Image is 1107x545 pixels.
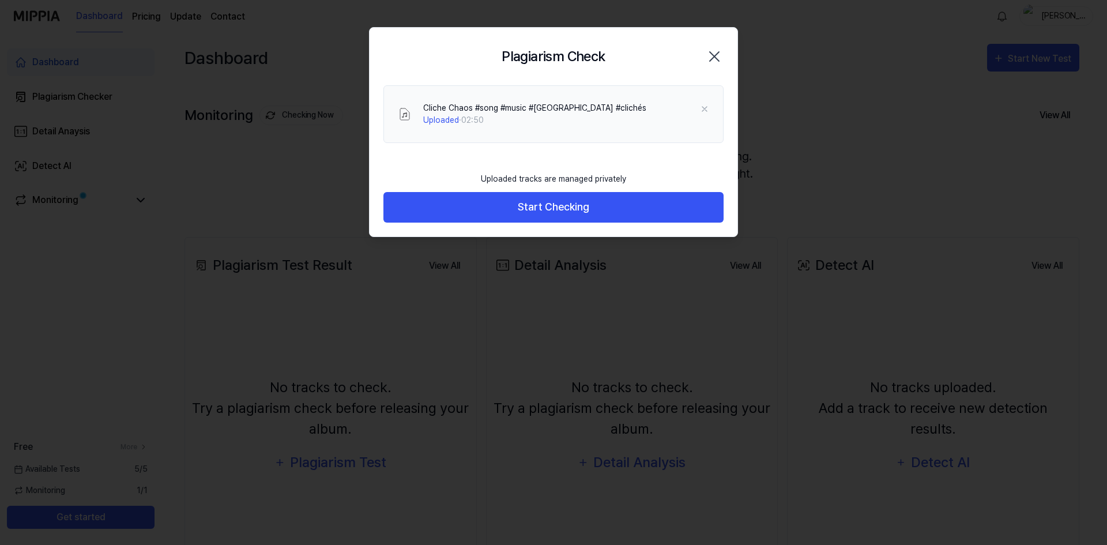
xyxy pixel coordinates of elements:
[474,166,633,192] div: Uploaded tracks are managed privately
[398,107,412,121] img: File Select
[423,102,646,114] div: Cliche Chaos #song #music #[GEOGRAPHIC_DATA] #clichés
[502,46,605,67] h2: Plagiarism Check
[423,115,459,125] span: Uploaded
[423,114,646,126] div: · 02:50
[383,192,724,223] button: Start Checking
